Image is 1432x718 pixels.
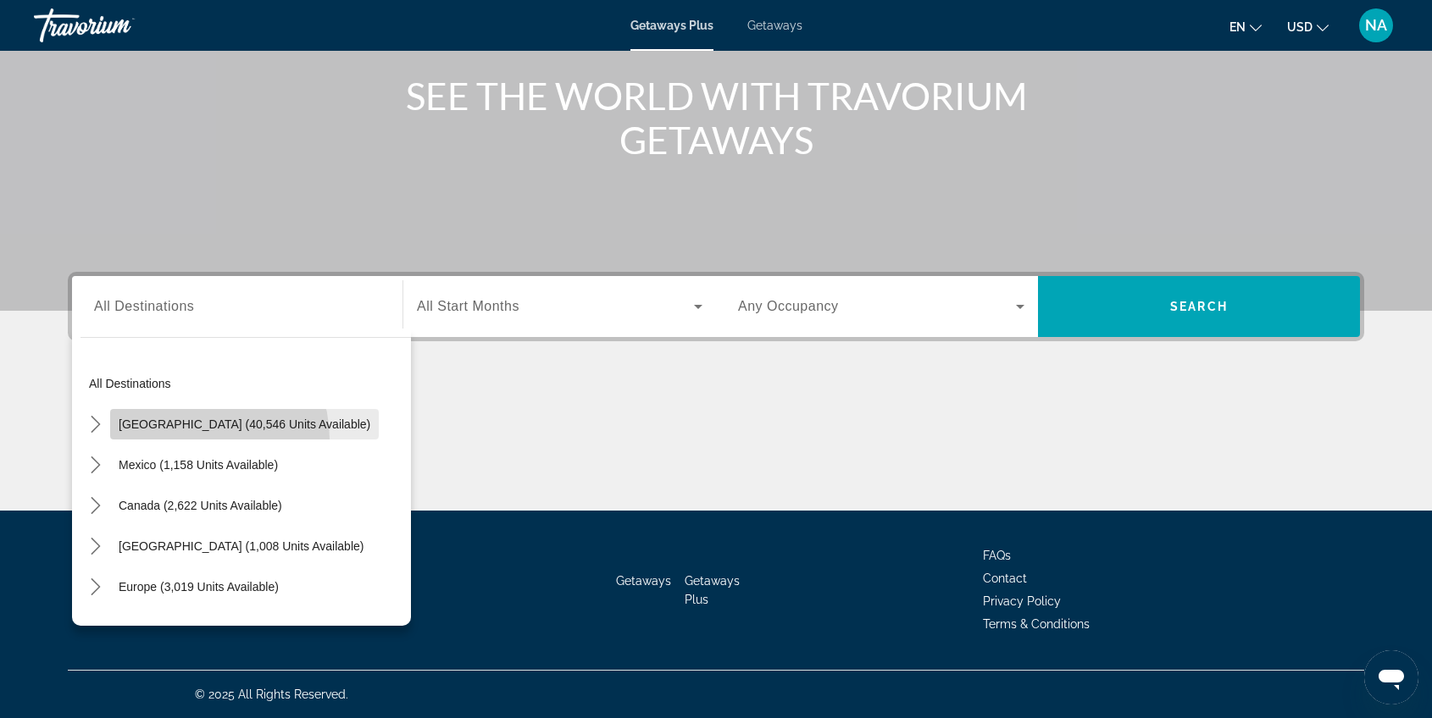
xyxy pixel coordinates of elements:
span: All destinations [89,377,171,390]
button: Change language [1229,14,1262,39]
button: Select destination: Europe (3,019 units available) [110,572,287,602]
a: FAQs [983,549,1011,562]
a: Travorium [34,3,203,47]
input: Select destination [94,297,380,318]
a: Contact [983,572,1027,585]
span: [GEOGRAPHIC_DATA] (40,546 units available) [119,417,370,431]
span: All Start Months [417,299,519,313]
span: [GEOGRAPHIC_DATA] (1,008 units available) [119,539,364,553]
a: Getaways [747,19,802,32]
button: Select destination: Mexico (1,158 units available) [110,450,286,480]
h1: SEE THE WORLD WITH TRAVORIUM GETAWAYS [398,74,1034,162]
button: Toggle United States (40,546 units available) submenu [80,410,110,439]
button: Select destination: Canada (2,622 units available) [110,490,291,521]
button: Select destination: Australia (238 units available) [110,612,363,643]
iframe: Button to launch messaging window [1364,650,1418,704]
button: Search [1038,276,1360,337]
button: Toggle Europe (3,019 units available) submenu [80,572,110,602]
button: Toggle Mexico (1,158 units available) submenu [80,450,110,480]
span: © 2025 All Rights Reserved. [195,688,348,701]
span: NA [1365,17,1387,34]
button: Select destination: Caribbean & Atlantic Islands (1,008 units available) [110,531,372,561]
button: User Menu [1354,8,1398,43]
span: All Destinations [94,299,194,313]
a: Privacy Policy [983,594,1061,608]
div: Search widget [72,276,1360,337]
span: Europe (3,019 units available) [119,580,279,594]
button: Toggle Caribbean & Atlantic Islands (1,008 units available) submenu [80,532,110,561]
a: Terms & Conditions [983,617,1090,631]
button: Change currency [1287,14,1329,39]
div: Destination options [72,329,411,626]
span: Search [1170,300,1228,313]
button: Toggle Canada (2,622 units available) submenu [80,491,110,521]
button: Toggle Australia (238 units available) submenu [80,613,110,643]
span: Mexico (1,158 units available) [119,458,278,472]
button: Select destination: All destinations [80,368,411,399]
span: Any Occupancy [738,299,839,313]
button: Select destination: United States (40,546 units available) [110,409,379,439]
a: Getaways Plus [630,19,713,32]
span: USD [1287,20,1313,34]
a: Getaways Plus [685,574,740,606]
span: en [1229,20,1246,34]
a: Getaways [616,574,671,588]
span: Canada (2,622 units available) [119,499,282,512]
